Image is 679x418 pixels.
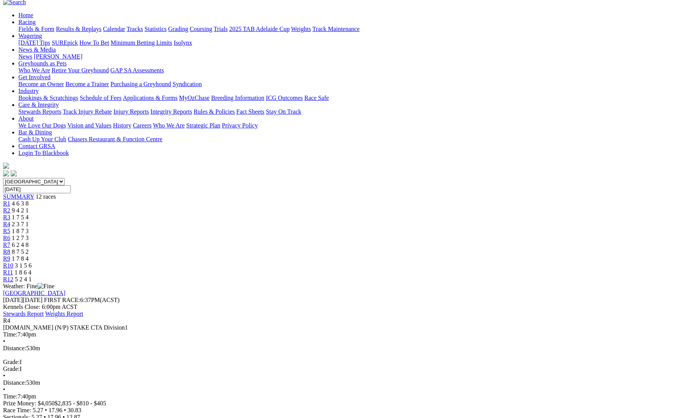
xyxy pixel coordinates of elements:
[3,276,13,282] a: R12
[3,170,9,176] img: facebook.svg
[18,67,676,74] div: Greyhounds as Pets
[49,407,62,413] span: 17.96
[3,235,10,241] a: R6
[3,317,10,324] span: R4
[133,122,151,129] a: Careers
[113,122,131,129] a: History
[3,331,676,338] div: 7:40pm
[18,101,59,108] a: Care & Integrity
[36,193,56,200] span: 12 races
[168,26,188,32] a: Grading
[18,39,676,46] div: Wagering
[313,26,360,32] a: Track Maintenance
[12,200,29,207] span: 4 6 3 8
[150,108,192,115] a: Integrity Reports
[3,359,676,366] div: I
[44,297,80,303] span: FIRST RACE:
[68,136,162,142] a: Chasers Restaurant & Function Centre
[18,143,55,149] a: Contact GRSA
[33,407,43,413] span: 5.27
[3,366,20,372] span: Grade:
[3,359,20,365] span: Grade:
[3,372,5,379] span: •
[18,95,676,101] div: Industry
[3,304,676,310] div: Kennels Close: 6:00pm ACST
[3,262,13,269] span: R10
[3,248,10,255] span: R8
[236,108,264,115] a: Fact Sheets
[3,297,42,303] span: [DATE]
[15,269,31,276] span: 1 8 6 4
[211,95,264,101] a: Breeding Information
[174,39,192,46] a: Isolynx
[18,122,676,129] div: About
[113,108,149,115] a: Injury Reports
[3,283,54,289] span: Weather: Fine
[173,81,202,87] a: Syndication
[12,242,29,248] span: 6 2 4 8
[18,39,50,46] a: [DATE] Tips
[12,235,29,241] span: 1 2 7 3
[3,407,31,413] span: Race Time:
[145,26,167,32] a: Statistics
[18,26,54,32] a: Fields & Form
[34,53,82,60] a: [PERSON_NAME]
[127,26,143,32] a: Tracks
[3,242,10,248] a: R7
[3,297,23,303] span: [DATE]
[3,269,13,276] a: R11
[222,122,258,129] a: Privacy Policy
[179,95,210,101] a: MyOzChase
[18,136,66,142] a: Cash Up Your Club
[190,26,212,32] a: Coursing
[18,26,676,33] div: Racing
[12,207,29,214] span: 9 4 2 1
[52,39,78,46] a: SUREpick
[18,136,676,143] div: Bar & Dining
[3,185,71,193] input: Select date
[18,60,67,67] a: Greyhounds as Pets
[266,108,301,115] a: Stay On Track
[56,26,101,32] a: Results & Replays
[18,53,676,60] div: News & Media
[80,39,109,46] a: How To Bet
[3,386,5,393] span: •
[18,81,64,87] a: Become an Owner
[111,81,171,87] a: Purchasing a Greyhound
[44,297,120,303] span: 6:37PM(ACST)
[12,228,29,234] span: 1 8 7 3
[3,228,10,234] span: R5
[12,255,29,262] span: 1 7 8 4
[12,214,29,220] span: 1 7 5 4
[18,53,32,60] a: News
[18,150,69,156] a: Login To Blackbook
[52,67,109,73] a: Retire Your Greyhound
[63,108,112,115] a: Track Injury Rebate
[18,108,676,115] div: Care & Integrity
[3,255,10,262] a: R9
[103,26,125,32] a: Calendar
[194,108,235,115] a: Rules & Policies
[3,400,676,407] div: Prize Money: $4,050
[213,26,228,32] a: Trials
[45,310,83,317] a: Weights Report
[3,290,65,296] a: [GEOGRAPHIC_DATA]
[18,12,33,18] a: Home
[18,88,39,94] a: Industry
[11,170,17,176] img: twitter.svg
[18,108,61,115] a: Stewards Reports
[18,129,52,136] a: Bar & Dining
[18,67,50,73] a: Who We Are
[80,95,121,101] a: Schedule of Fees
[111,67,164,73] a: GAP SA Assessments
[123,95,177,101] a: Applications & Forms
[3,310,44,317] a: Stewards Report
[18,33,42,39] a: Wagering
[18,81,676,88] div: Get Involved
[45,407,47,413] span: •
[3,345,26,351] span: Distance:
